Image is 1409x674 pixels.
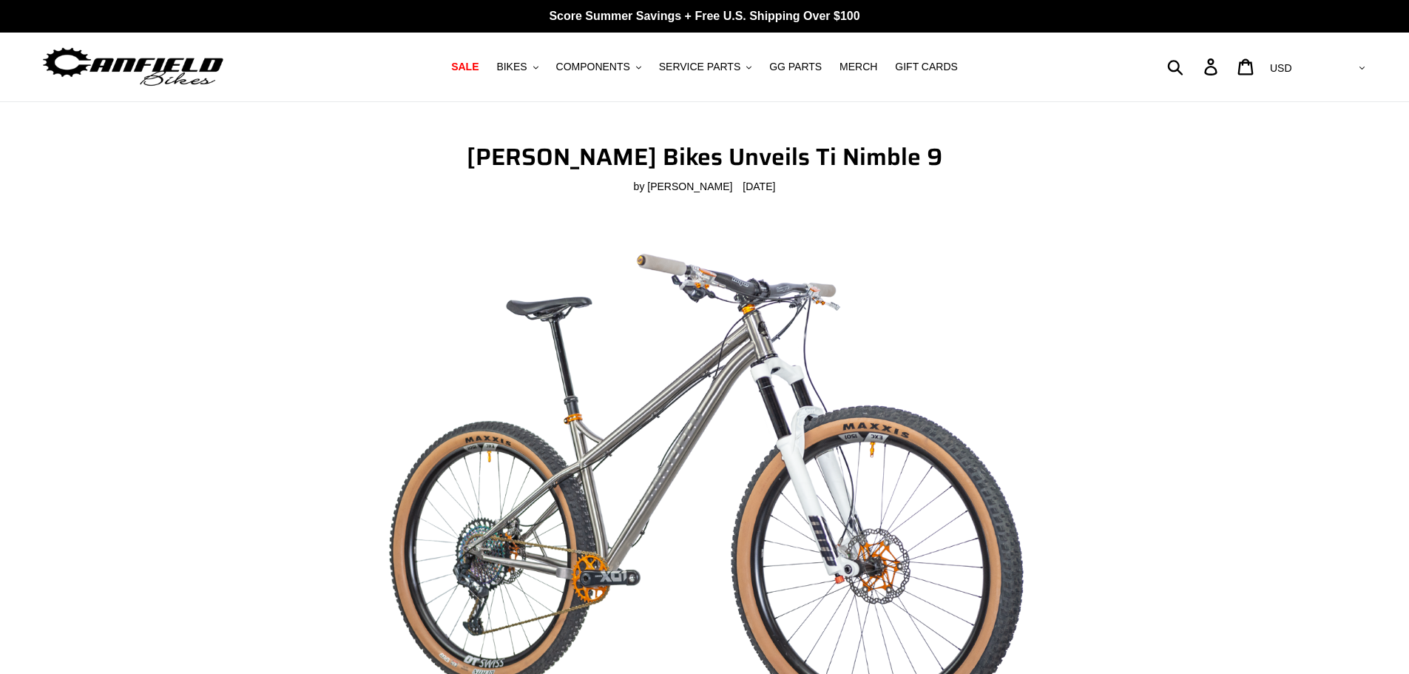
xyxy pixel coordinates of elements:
[444,57,486,77] a: SALE
[839,61,877,73] span: MERCH
[371,143,1038,171] h1: [PERSON_NAME] Bikes Unveils Ti Nimble 9
[659,61,740,73] span: SERVICE PARTS
[1175,50,1213,83] input: Search
[888,57,965,77] a: GIFT CARDS
[496,61,527,73] span: BIKES
[549,57,649,77] button: COMPONENTS
[41,44,226,90] img: Canfield Bikes
[743,181,775,192] time: [DATE]
[652,57,759,77] button: SERVICE PARTS
[762,57,829,77] a: GG PARTS
[634,179,733,195] span: by [PERSON_NAME]
[895,61,958,73] span: GIFT CARDS
[556,61,630,73] span: COMPONENTS
[769,61,822,73] span: GG PARTS
[832,57,885,77] a: MERCH
[451,61,479,73] span: SALE
[489,57,545,77] button: BIKES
